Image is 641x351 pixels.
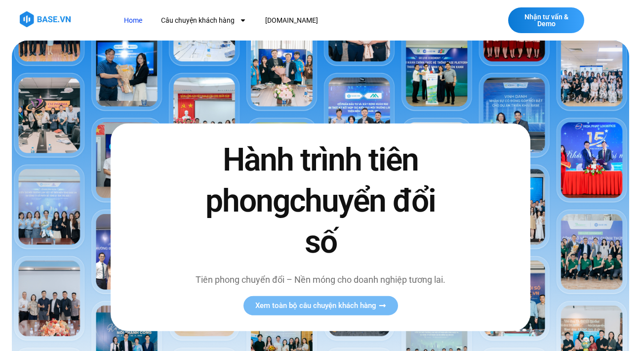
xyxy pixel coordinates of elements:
[187,139,454,263] h2: Hành trình tiên phong
[518,13,574,27] span: Nhận tư vấn & Demo
[117,11,150,30] a: Home
[255,302,376,309] span: Xem toàn bộ câu chuyện khách hàng
[187,272,454,286] p: Tiên phong chuyển đổi – Nền móng cho doanh nghiệp tương lai.
[243,296,398,315] a: Xem toàn bộ câu chuyện khách hàng
[508,7,584,33] a: Nhận tư vấn & Demo
[289,182,436,261] span: chuyển đổi số
[258,11,325,30] a: [DOMAIN_NAME]
[117,11,457,30] nav: Menu
[154,11,254,30] a: Câu chuyện khách hàng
